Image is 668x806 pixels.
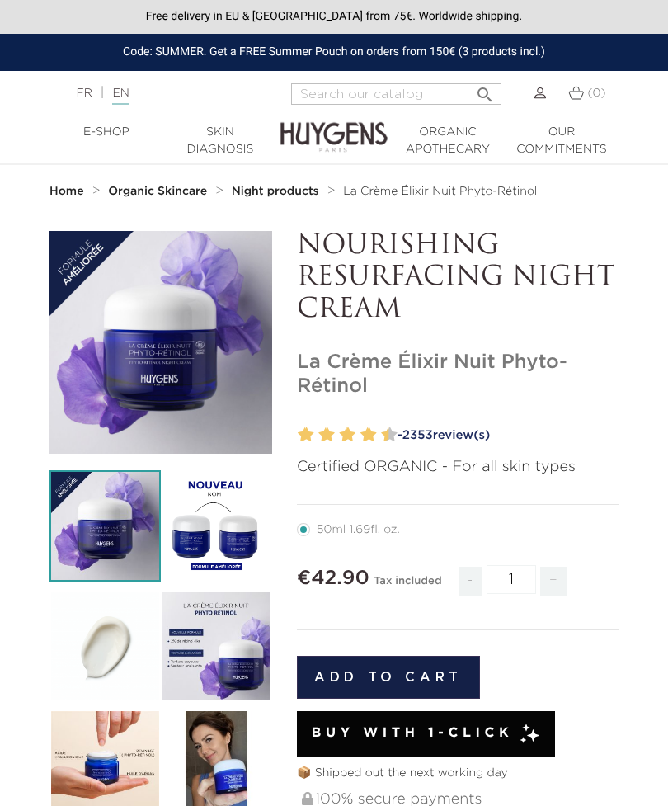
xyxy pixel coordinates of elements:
[297,656,480,699] button: Add to cart
[336,423,342,447] label: 5
[297,231,619,326] p: NOURISHING RESURFACING NIGHT CREAM
[315,423,321,447] label: 3
[540,567,567,596] span: +
[392,423,619,448] a: -2353review(s)
[343,186,537,197] span: La Crème Élixir Nuit Phyto-Rétinol
[232,185,323,198] a: Night products
[459,567,482,596] span: -
[487,565,536,594] input: Quantity
[297,568,369,588] span: €42.90
[49,186,84,197] strong: Home
[297,765,619,782] p: 📦 Shipped out the next working day
[68,83,266,103] div: |
[374,563,441,608] div: Tax included
[343,185,537,198] a: La Crème Élixir Nuit Phyto-Rétinol
[108,185,211,198] a: Organic Skincare
[470,78,500,101] button: 
[302,792,313,805] img: 100% secure payments
[587,87,605,99] span: (0)
[385,423,398,447] label: 10
[302,423,314,447] label: 2
[232,186,319,197] strong: Night products
[163,124,277,158] a: Skin Diagnosis
[297,456,619,478] p: Certified ORGANIC - For all skin types
[475,80,495,100] i: 
[297,351,619,398] h1: La Crème Élixir Nuit Phyto-Rétinol
[49,124,163,141] a: E-Shop
[112,87,129,105] a: EN
[291,83,501,105] input: Search
[280,96,388,154] img: Huygens
[343,423,355,447] label: 6
[391,124,505,158] a: Organic Apothecary
[322,423,335,447] label: 4
[357,423,363,447] label: 7
[505,124,619,158] a: Our commitments
[76,87,92,99] a: FR
[297,523,420,536] label: 50ml 1.69fl. oz.
[402,429,433,441] span: 2353
[294,423,300,447] label: 1
[364,423,376,447] label: 8
[378,423,383,447] label: 9
[49,185,87,198] a: Home
[108,186,207,197] strong: Organic Skincare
